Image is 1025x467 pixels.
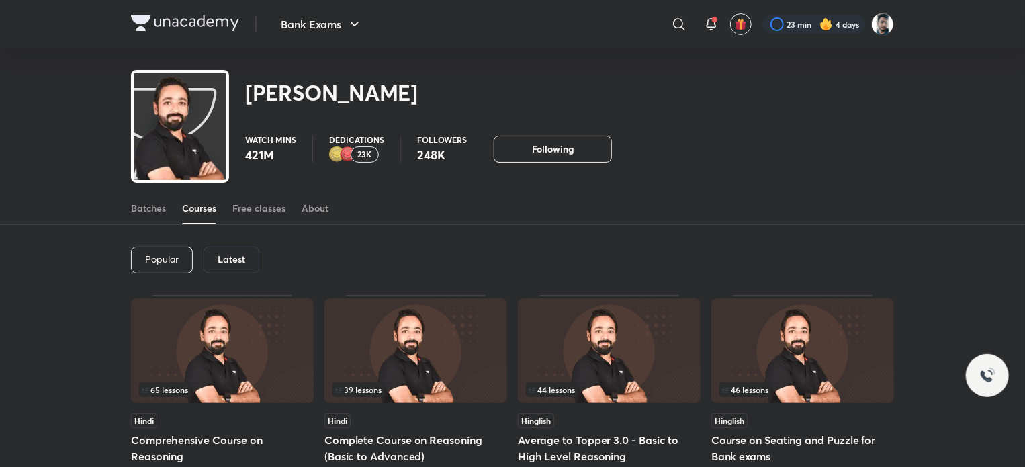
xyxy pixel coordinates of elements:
[182,202,216,215] div: Courses
[719,382,886,397] div: infocontainer
[218,254,245,265] h6: Latest
[139,382,306,397] div: infocontainer
[131,15,239,31] img: Company Logo
[302,202,328,215] div: About
[139,382,306,397] div: left
[332,382,499,397] div: infocontainer
[719,382,886,397] div: infosection
[142,386,188,394] span: 65 lessons
[722,386,768,394] span: 46 lessons
[340,146,356,163] img: educator badge1
[711,298,894,403] img: Thumbnail
[232,192,285,224] a: Free classes
[145,254,179,265] p: Popular
[335,386,382,394] span: 39 lessons
[735,18,747,30] img: avatar
[358,150,372,159] p: 23K
[417,146,467,163] p: 248K
[518,298,701,403] img: Thumbnail
[324,298,507,403] img: Thumbnail
[131,192,166,224] a: Batches
[131,202,166,215] div: Batches
[730,13,752,35] button: avatar
[245,146,296,163] p: 421M
[332,382,499,397] div: infosection
[324,432,507,464] h5: Complete Course on Reasoning (Basic to Advanced)
[329,136,384,144] p: Dedications
[131,15,239,34] a: Company Logo
[245,136,296,144] p: Watch mins
[134,75,226,198] img: class
[494,136,612,163] button: Following
[526,382,693,397] div: infocontainer
[139,382,306,397] div: infosection
[245,79,418,106] h2: [PERSON_NAME]
[529,386,575,394] span: 44 lessons
[131,413,157,428] span: Hindi
[532,142,574,156] span: Following
[324,413,351,428] span: Hindi
[131,298,314,403] img: Thumbnail
[417,136,467,144] p: Followers
[819,17,833,31] img: streak
[719,382,886,397] div: left
[329,146,345,163] img: educator badge2
[526,382,693,397] div: infosection
[332,382,499,397] div: left
[302,192,328,224] a: About
[273,11,371,38] button: Bank Exams
[131,432,314,464] h5: Comprehensive Course on Reasoning
[232,202,285,215] div: Free classes
[711,432,894,464] h5: Course on Seating and Puzzle for Bank exams
[182,192,216,224] a: Courses
[526,382,693,397] div: left
[871,13,894,36] img: Snehasish Das
[711,413,748,428] span: Hinglish
[518,413,554,428] span: Hinglish
[518,432,701,464] h5: Average to Topper 3.0 - Basic to High Level Reasoning
[979,368,995,384] img: ttu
